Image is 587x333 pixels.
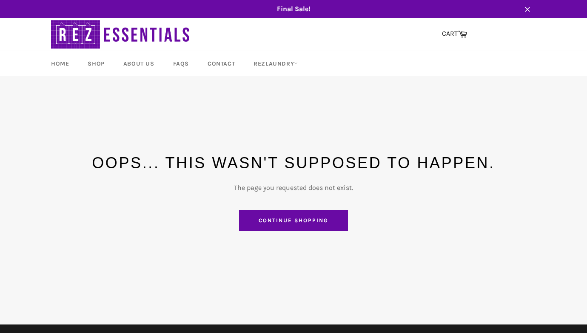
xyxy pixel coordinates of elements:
img: RezEssentials [51,18,191,51]
h1: Oops... This wasn't supposed to happen. [51,152,536,174]
a: Contact [199,51,243,76]
a: RezLaundry [245,51,306,76]
a: Shop [79,51,113,76]
p: The page you requested does not exist. [51,183,536,192]
a: Home [43,51,77,76]
a: About Us [115,51,163,76]
a: CART [438,25,471,43]
a: Continue shopping [239,210,348,231]
span: Final Sale! [43,4,544,14]
a: FAQs [165,51,197,76]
